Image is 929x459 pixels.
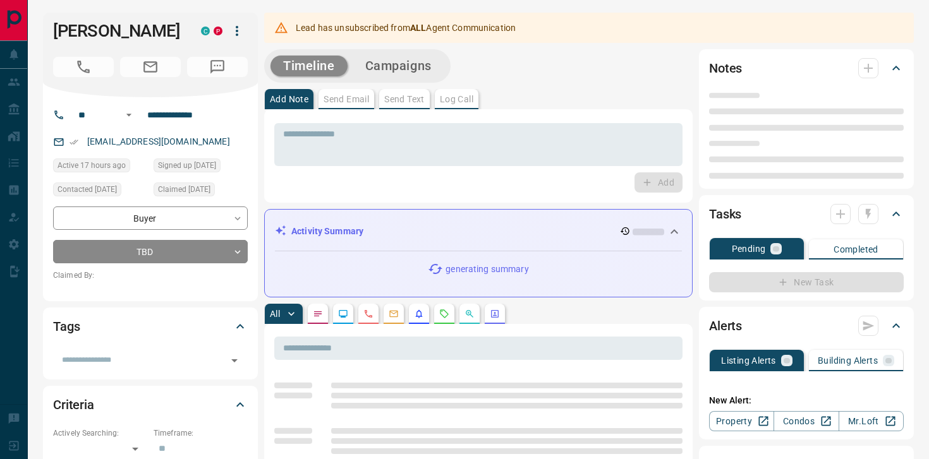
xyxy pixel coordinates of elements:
[774,411,839,431] a: Condos
[709,199,904,229] div: Tasks
[53,427,147,439] p: Actively Searching:
[154,427,248,439] p: Timeframe:
[201,27,210,35] div: condos.ca
[53,390,248,420] div: Criteria
[53,182,147,200] div: Fri Sep 29 2023
[709,394,904,407] p: New Alert:
[389,309,399,319] svg: Emails
[275,220,682,243] div: Activity Summary
[732,244,766,253] p: Pending
[120,57,181,77] span: Email
[270,56,348,76] button: Timeline
[53,270,248,281] p: Claimed By:
[709,411,774,431] a: Property
[709,53,904,83] div: Notes
[338,309,348,319] svg: Lead Browsing Activity
[187,57,248,77] span: Message
[53,316,80,337] h2: Tags
[53,311,248,342] div: Tags
[158,159,216,172] span: Signed up [DATE]
[446,263,528,276] p: generating summary
[464,309,475,319] svg: Opportunities
[53,395,94,415] h2: Criteria
[709,311,904,341] div: Alerts
[410,23,426,33] strong: ALL
[53,57,114,77] span: Call
[270,95,308,104] p: Add Note
[53,21,182,41] h1: [PERSON_NAME]
[721,356,776,365] p: Listing Alerts
[53,158,147,176] div: Mon Oct 13 2025
[158,183,210,196] span: Claimed [DATE]
[58,159,126,172] span: Active 17 hours ago
[270,309,280,318] p: All
[226,352,243,369] button: Open
[58,183,117,196] span: Contacted [DATE]
[439,309,449,319] svg: Requests
[53,240,248,263] div: TBD
[296,16,516,39] div: Lead has unsubscribed from Agent Communication
[214,27,222,35] div: property.ca
[839,411,904,431] a: Mr.Loft
[291,225,363,238] p: Activity Summary
[121,107,137,122] button: Open
[490,309,500,319] svg: Agent Actions
[709,316,742,336] h2: Alerts
[154,158,248,176] div: Wed May 25 2022
[709,58,742,78] h2: Notes
[834,245,878,254] p: Completed
[87,136,230,146] a: [EMAIL_ADDRESS][DOMAIN_NAME]
[154,182,248,200] div: Thu Dec 28 2023
[818,356,878,365] p: Building Alerts
[313,309,323,319] svg: Notes
[709,204,741,224] h2: Tasks
[414,309,424,319] svg: Listing Alerts
[353,56,444,76] button: Campaigns
[70,138,78,146] svg: Email Verified
[363,309,373,319] svg: Calls
[53,206,248,230] div: Buyer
